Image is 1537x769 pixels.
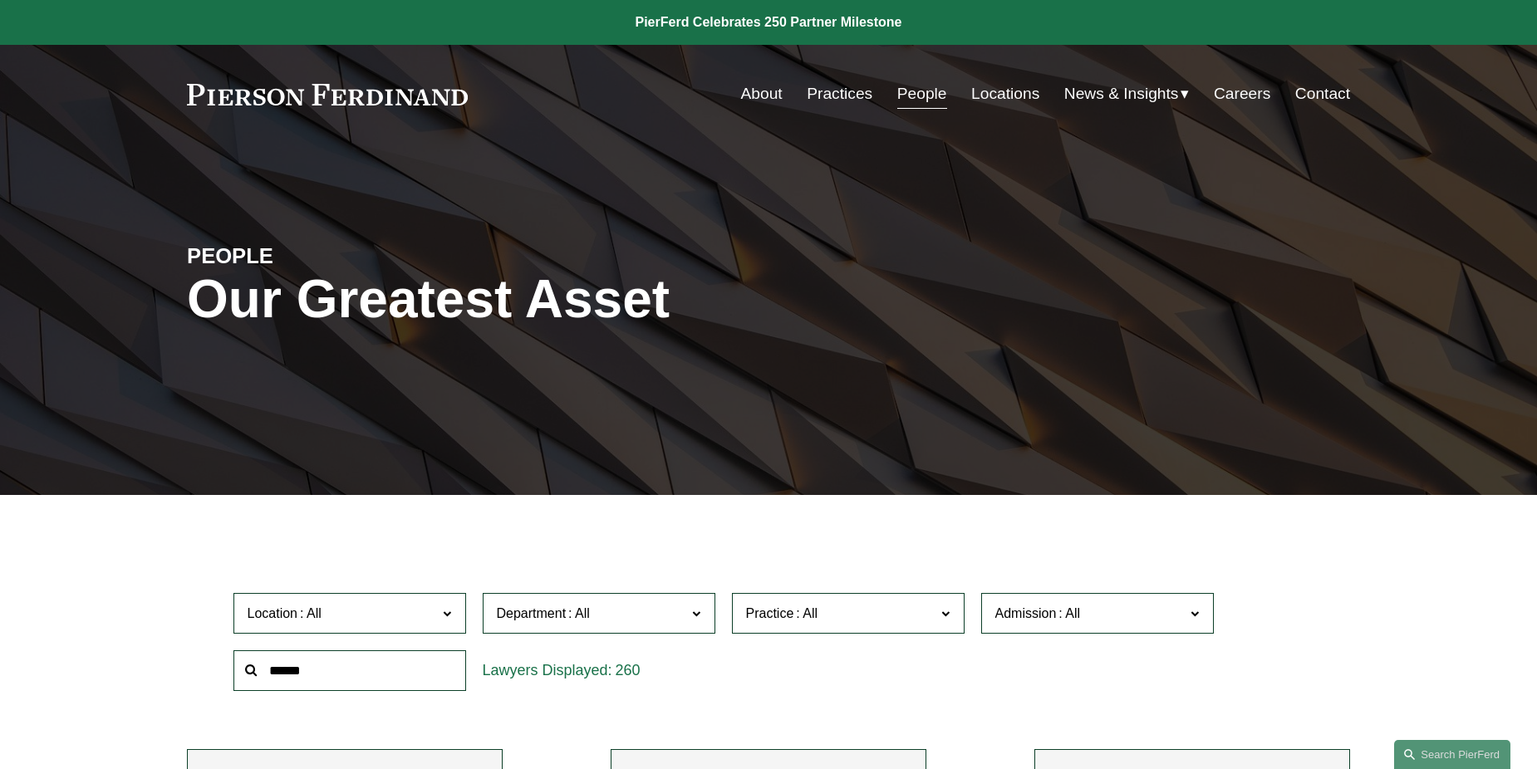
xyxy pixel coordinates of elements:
a: folder dropdown [1064,78,1190,110]
span: 260 [616,662,641,678]
h1: Our Greatest Asset [187,269,962,330]
span: Admission [995,606,1057,620]
a: Practices [807,78,872,110]
span: Location [248,606,298,620]
span: News & Insights [1064,80,1179,109]
span: Practice [746,606,794,620]
a: About [741,78,783,110]
h4: PEOPLE [187,242,478,269]
a: Contact [1295,78,1350,110]
span: Department [497,606,567,620]
a: Careers [1214,78,1270,110]
a: Locations [971,78,1039,110]
a: People [897,78,947,110]
a: Search this site [1394,740,1510,769]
